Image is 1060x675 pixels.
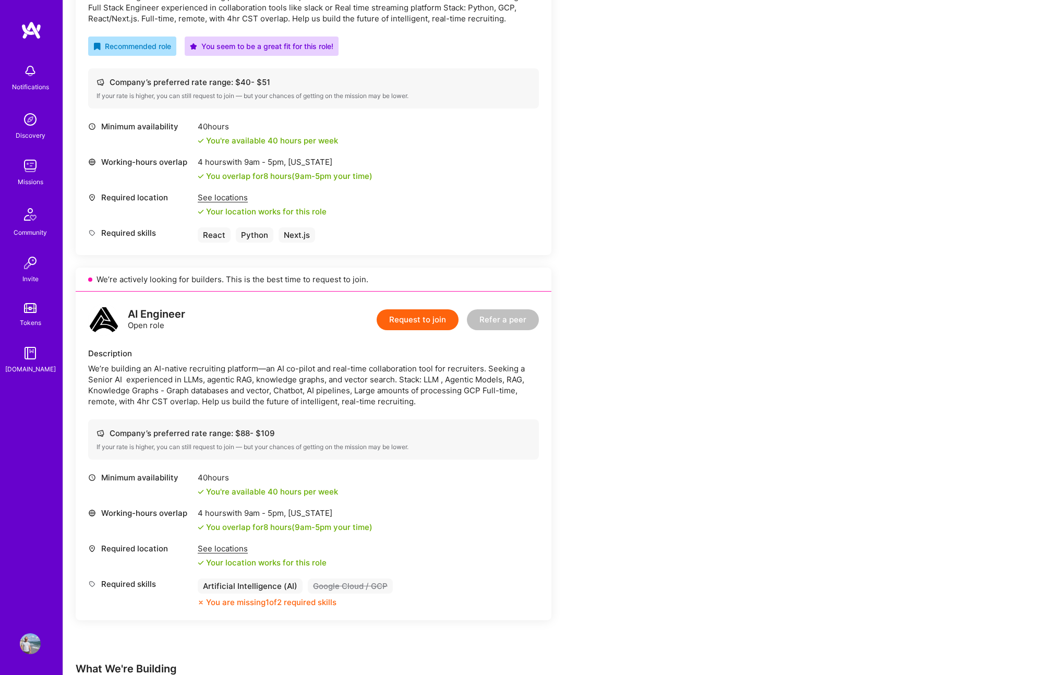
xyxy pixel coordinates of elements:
[88,229,96,237] i: icon Tag
[88,227,192,238] div: Required skills
[198,227,231,243] div: React
[97,443,531,451] div: If your rate is higher, you can still request to join — but your chances of getting on the missio...
[21,21,42,40] img: logo
[198,121,338,132] div: 40 hours
[242,508,288,518] span: 9am - 5pm ,
[20,61,41,81] img: bell
[128,309,185,331] div: Open role
[377,309,459,330] button: Request to join
[88,123,96,130] i: icon Clock
[88,348,539,359] div: Description
[22,273,39,284] div: Invite
[198,557,327,568] div: Your location works for this role
[295,171,331,181] span: 9am - 5pm
[88,580,96,588] i: icon Tag
[198,560,204,566] i: icon Check
[88,578,192,589] div: Required skills
[88,156,192,167] div: Working-hours overlap
[198,508,372,519] div: 4 hours with [US_STATE]
[20,155,41,176] img: teamwork
[128,309,185,320] div: AI Engineer
[88,545,96,552] i: icon Location
[198,138,204,144] i: icon Check
[20,109,41,130] img: discovery
[17,633,43,654] a: User Avatar
[14,227,47,238] div: Community
[88,509,96,517] i: icon World
[18,202,43,227] img: Community
[308,578,393,594] div: Google Cloud / GCP
[16,130,45,141] div: Discovery
[88,192,192,203] div: Required location
[97,78,104,86] i: icon Cash
[198,472,338,483] div: 40 hours
[97,77,531,88] div: Company’s preferred rate range: $ 40 - $ 51
[5,364,56,375] div: [DOMAIN_NAME]
[198,599,204,606] i: icon CloseOrange
[93,41,171,52] div: Recommended role
[467,309,539,330] button: Refer a peer
[88,474,96,481] i: icon Clock
[18,176,43,187] div: Missions
[198,206,327,217] div: Your location works for this role
[20,317,41,328] div: Tokens
[206,171,372,182] div: You overlap for 8 hours ( your time)
[88,363,539,407] div: We’re building an AI-native recruiting platform—an AI co-pilot and real-time collaboration tool f...
[242,157,288,167] span: 9am - 5pm ,
[190,43,197,50] i: icon PurpleStar
[88,543,192,554] div: Required location
[198,173,204,179] i: icon Check
[190,41,333,52] div: You seem to be a great fit for this role!
[88,158,96,166] i: icon World
[12,81,49,92] div: Notifications
[97,428,531,439] div: Company’s preferred rate range: $ 88 - $ 109
[88,194,96,201] i: icon Location
[279,227,315,243] div: Next.js
[295,522,331,532] span: 9am - 5pm
[88,472,192,483] div: Minimum availability
[93,43,101,50] i: icon RecommendedBadge
[198,209,204,215] i: icon Check
[97,429,104,437] i: icon Cash
[88,121,192,132] div: Minimum availability
[206,597,336,608] div: You are missing 1 of 2 required skills
[20,343,41,364] img: guide book
[198,543,327,554] div: See locations
[198,489,204,495] i: icon Check
[198,524,204,531] i: icon Check
[24,303,37,313] img: tokens
[76,268,551,292] div: We’re actively looking for builders. This is the best time to request to join.
[88,304,119,335] img: logo
[198,135,338,146] div: You're available 40 hours per week
[198,486,338,497] div: You're available 40 hours per week
[97,92,531,100] div: If your rate is higher, you can still request to join — but your chances of getting on the missio...
[88,508,192,519] div: Working-hours overlap
[206,522,372,533] div: You overlap for 8 hours ( your time)
[20,252,41,273] img: Invite
[236,227,273,243] div: Python
[198,156,372,167] div: 4 hours with [US_STATE]
[20,633,41,654] img: User Avatar
[198,578,303,594] div: Artificial Intelligence (AI)
[198,192,327,203] div: See locations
